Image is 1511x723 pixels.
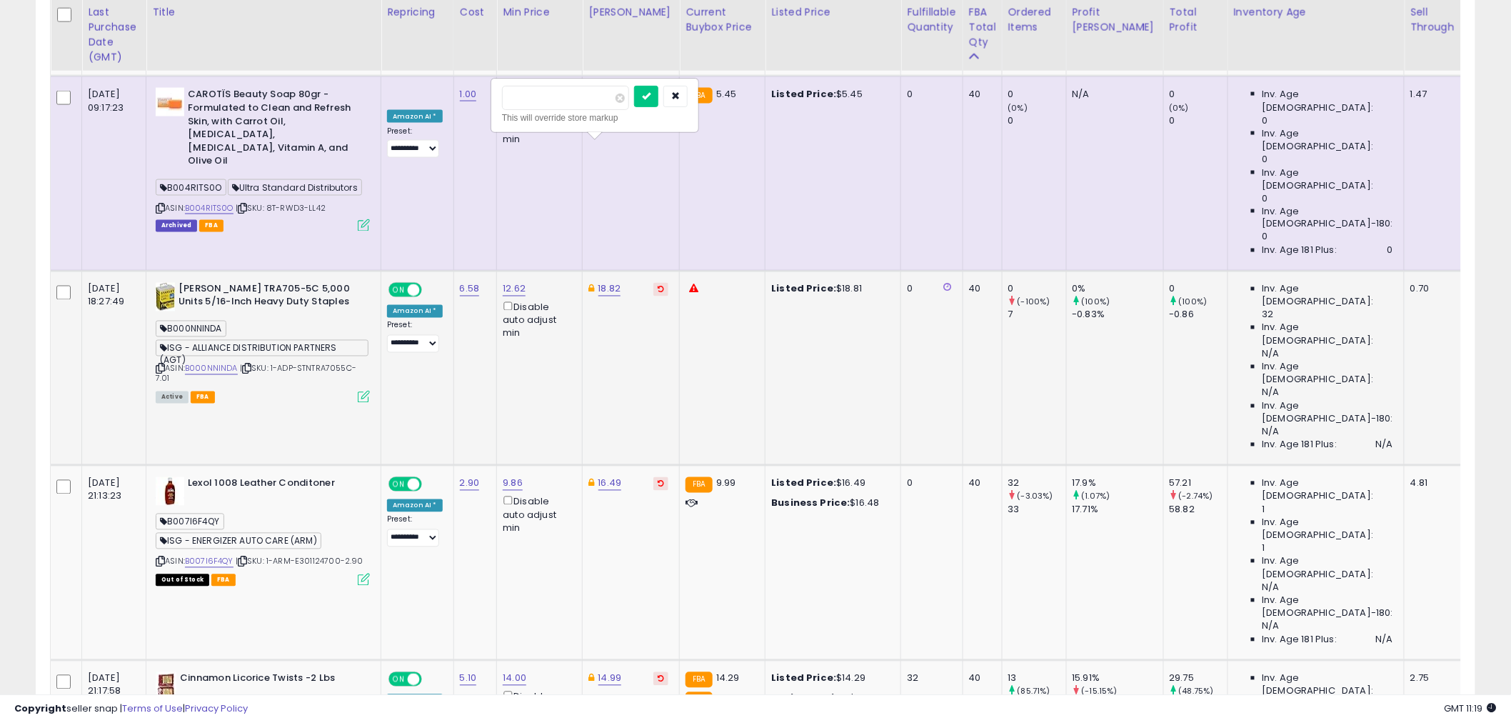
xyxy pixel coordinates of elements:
span: 0 [1262,114,1268,127]
span: Inv. Age [DEMOGRAPHIC_DATA]: [1262,555,1393,581]
div: 2.75 [1410,672,1452,685]
span: ON [390,284,408,296]
div: 32 [907,672,951,685]
div: Preset: [387,321,443,353]
b: Cinnamon Licorice Twists -2 Lbs [180,672,353,689]
span: Inv. Age [DEMOGRAPHIC_DATA]-180: [1262,594,1393,620]
div: [DATE] 18:27:49 [88,283,135,309]
small: (-2.74%) [1179,491,1213,502]
img: 51yjwrAqraL._SL40_.jpg [156,672,176,701]
span: ISG - ENERGIZER AUTO CARE (ARM) [156,533,321,549]
span: Inv. Age [DEMOGRAPHIC_DATA]: [1262,672,1393,698]
div: 57.21 [1170,477,1228,490]
div: Min Price [503,5,576,20]
div: Amazon AI * [387,305,443,318]
a: 16.49 [598,477,622,491]
div: Cost [460,5,491,20]
div: 58.82 [1170,504,1228,517]
span: 0 [1387,244,1393,257]
div: 15.91% [1073,672,1163,685]
span: Inv. Age [DEMOGRAPHIC_DATA]-180: [1262,205,1393,231]
b: Listed Price: [771,672,836,685]
span: Ultra Standard Distributors [228,179,362,196]
span: Inv. Age [DEMOGRAPHIC_DATA]: [1262,361,1393,387]
div: 32 [1008,477,1066,490]
small: (100%) [1082,296,1110,308]
img: 51QSU7aNi9L._SL40_.jpg [156,283,175,311]
div: Amazon AI * [387,110,443,123]
div: 4.81 [1410,477,1452,490]
a: Terms of Use [122,702,183,715]
span: 5.45 [716,87,737,101]
div: [DATE] 09:17:23 [88,88,135,114]
a: 14.00 [503,672,526,686]
span: FBA [199,220,224,232]
div: seller snap | | [14,702,248,716]
span: 0 [1262,231,1268,244]
div: Title [152,5,375,20]
small: (1.07%) [1082,491,1110,502]
a: 9.86 [503,477,523,491]
div: $16.48 [771,497,890,510]
small: (-100%) [1018,296,1050,308]
span: FBA [191,392,215,404]
span: | SKU: 8T-RWD3-LL42 [236,202,326,214]
a: 2.90 [460,477,480,491]
span: ON [390,673,408,685]
b: Business Price: [771,497,850,510]
div: 1.47 [1410,88,1452,101]
span: 0 [1262,153,1268,166]
strong: Copyright [14,702,66,715]
span: B007I6F4QY [156,514,224,530]
div: Sell Through [1410,5,1457,35]
div: Total Profit [1170,5,1222,35]
small: FBA [686,672,712,688]
span: N/A [1262,387,1280,399]
div: 13 [1008,672,1066,685]
div: Last Purchase Date (GMT) [88,5,140,65]
div: Preset: [387,126,443,159]
div: 0 [1170,88,1228,101]
div: 0 [907,88,951,101]
span: N/A [1262,620,1280,633]
a: B004RITS0O [185,202,234,214]
div: 17.9% [1073,477,1163,490]
div: Disable auto adjust min [503,299,571,340]
div: 29.75 [1170,672,1228,685]
div: $16.49 [771,477,890,490]
small: (0%) [1170,102,1190,114]
span: B004RITS0O [156,179,226,196]
small: FBA [686,477,712,493]
span: ON [390,479,408,491]
span: Inv. Age [DEMOGRAPHIC_DATA]: [1262,321,1393,347]
div: FBA Total Qty [969,5,996,50]
small: (0%) [1008,102,1028,114]
span: All listings currently available for purchase on Amazon [156,392,189,404]
span: Inv. Age [DEMOGRAPHIC_DATA]: [1262,166,1393,192]
span: 0 [1262,192,1268,205]
div: -0.86 [1170,309,1228,321]
span: OFF [420,284,443,296]
span: 9.99 [716,477,736,490]
span: All listings that are currently out of stock and unavailable for purchase on Amazon [156,574,209,587]
span: 1 [1262,504,1265,517]
div: ASIN: [156,283,370,402]
span: Inv. Age 181 Plus: [1262,244,1337,257]
div: [DATE] 21:17:58 [88,672,135,698]
div: 0% [1073,283,1163,296]
div: ASIN: [156,88,370,230]
span: 14.29 [716,672,740,685]
span: 2025-09-11 11:19 GMT [1445,702,1497,715]
div: 0 [1008,114,1066,127]
a: 6.58 [460,282,480,296]
span: 1 [1262,542,1265,555]
div: Repricing [387,5,448,20]
div: 40 [969,672,991,685]
div: Preset: [387,515,443,547]
div: $14.29 [771,672,890,685]
div: [PERSON_NAME] [588,5,673,20]
span: Inv. Age [DEMOGRAPHIC_DATA]-180: [1262,400,1393,426]
div: 40 [969,283,991,296]
span: N/A [1376,634,1393,647]
a: B007I6F4QY [185,556,234,568]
